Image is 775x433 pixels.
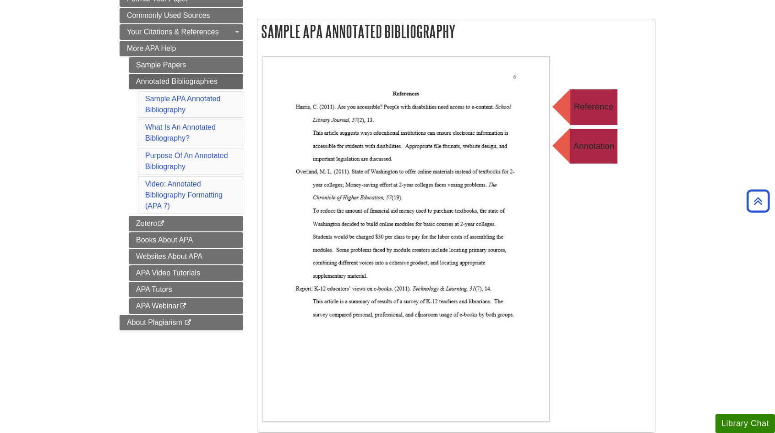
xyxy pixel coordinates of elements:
a: Sample Papers [129,57,243,73]
a: About Plagiarism [120,315,243,330]
a: Your Citations & References [120,24,243,40]
img: References are written and formatted normally, but directly underneath each reference is the summ... [262,56,628,423]
a: Back to Top [743,195,773,207]
a: APA Tutors [129,282,243,297]
span: More APA Help [127,44,176,52]
a: Websites About APA [129,249,243,264]
a: Commonly Used Sources [120,8,243,23]
i: This link opens in a new window [179,303,187,309]
a: Purpose Of An Annotated Bibliography [145,152,228,170]
a: Video: Annotated Bibliography Formatting (APA 7) [145,180,223,210]
a: Annotated Bibliographies [129,74,243,89]
i: This link opens in a new window [184,320,192,326]
span: Your Citations & References [127,28,218,36]
span: About Plagiarism [127,318,182,326]
h2: Sample APA Annotated Bibliography [257,19,655,44]
a: Books About APA [129,232,243,248]
a: More APA Help [120,41,243,56]
button: Library Chat [715,414,775,433]
a: APA Video Tutorials [129,265,243,281]
a: APA Webinar [129,298,243,314]
a: What Is An Annotated Bibliography? [145,123,216,142]
a: Zotero [129,216,243,231]
span: Commonly Used Sources [127,11,210,19]
a: Sample APA Annotated Bibliography [145,95,220,114]
i: This link opens in a new window [157,221,165,227]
